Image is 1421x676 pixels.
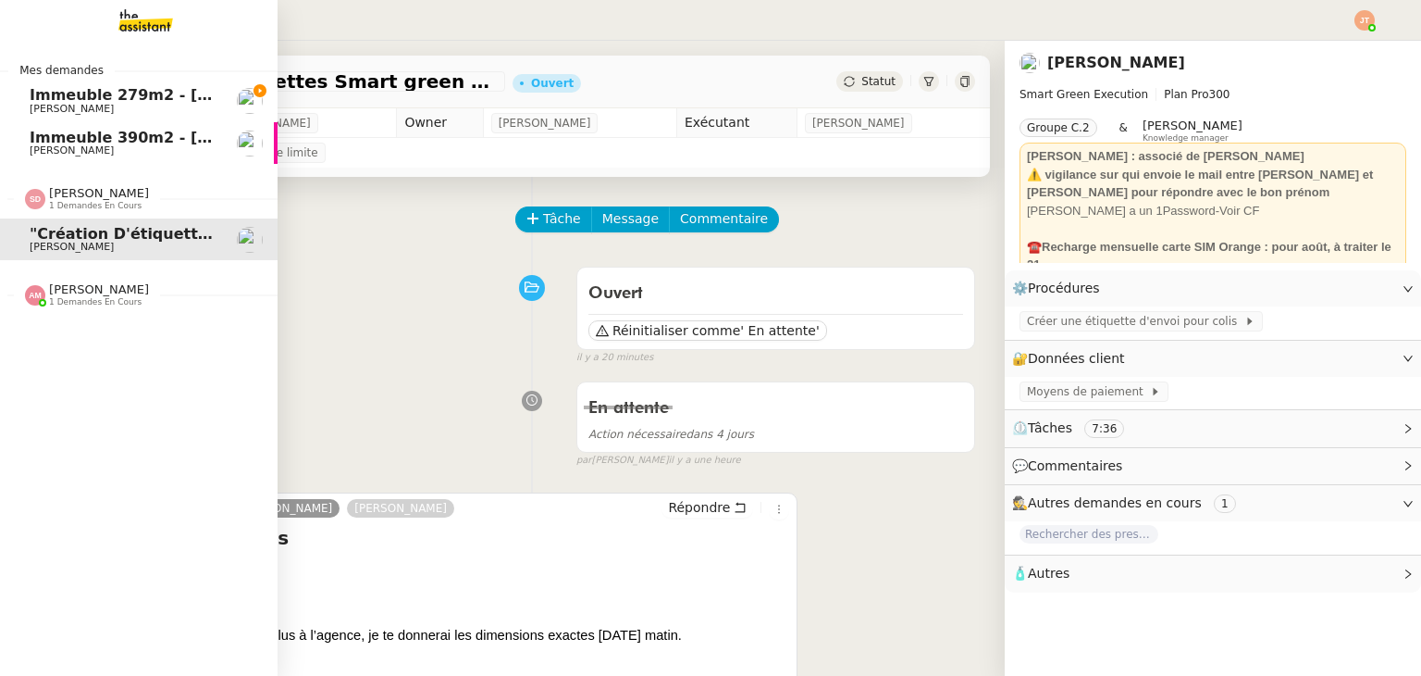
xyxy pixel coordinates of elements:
span: 300 [1209,88,1230,101]
span: Autres [1028,566,1069,581]
img: users%2FSADz3OCgrFNaBc1p3ogUv5k479k1%2Favatar%2Fccbff511-0434-4584-b662-693e5a00b7b7 [237,131,263,156]
div: 💬Commentaires [1005,448,1421,484]
span: il y a une heure [669,453,741,469]
span: Autres demandes en cours [1028,495,1202,510]
span: Immeuble 279m2 - [GEOGRAPHIC_DATA] 13012 - 619 000€ [30,86,514,104]
span: ' En attente' [740,321,819,340]
a: [PERSON_NAME] [347,500,454,517]
span: Message [602,208,659,230]
span: Immeuble 390m2 - [GEOGRAPHIC_DATA] 13001 - 799 000€ [30,129,514,146]
div: [PERSON_NAME] a un 1Password-Voir CF [1027,202,1399,220]
span: [PERSON_NAME] [812,114,905,132]
img: svg [1354,10,1375,31]
span: [PERSON_NAME] [49,186,149,200]
span: Commentaires [1028,458,1122,473]
div: 🔐Données client [1005,341,1421,377]
span: Malheureusement je ne suis plus à l’agence, je te donnerai les dimensions exactes [DATE] matin. [97,628,682,643]
button: Tâche [515,207,592,232]
span: [PERSON_NAME] [30,241,114,253]
div: 🕵️Autres demandes en cours 1 [1005,485,1421,521]
span: Commentaire [680,208,768,230]
span: 💬 [1012,458,1131,473]
span: [PERSON_NAME] [30,103,114,115]
small: [PERSON_NAME] [576,453,741,469]
td: Owner [397,108,483,138]
button: Répondre [661,497,753,518]
span: [PERSON_NAME] [49,282,149,296]
span: En attente [588,400,669,417]
a: [PERSON_NAME] [233,500,340,517]
span: Statut [861,75,896,88]
button: Commentaire [669,207,779,232]
span: 1 demandes en cours [49,201,142,211]
span: Créer une étiquette d'envoi pour colis [1027,312,1244,331]
img: users%2FCpOvfnS35gVlFluOr45fH1Vsc9n2%2Favatar%2F1517393979221.jpeg [237,227,263,253]
span: & [1119,119,1128,143]
span: Plan Pro [1164,88,1208,101]
span: Répondre [668,498,730,517]
span: Smart Green Execution [1019,88,1148,101]
span: Ouvert [588,285,643,302]
span: Données client [1028,351,1125,366]
img: users%2FCpOvfnS35gVlFluOr45fH1Vsc9n2%2Favatar%2F1517393979221.jpeg [1019,53,1040,73]
span: Mes demandes [8,61,115,80]
span: dans 4 jours [588,428,754,441]
h4: RE: Etiquette colis [97,525,789,551]
span: Action nécessaire [588,428,686,441]
span: "Création d'étiquettes Smart green Execution (réponses)" a été modifié récemment. [96,72,498,91]
div: ⏲️Tâches 7:36 [1005,410,1421,446]
span: [PERSON_NAME] [30,144,114,156]
span: Tâche [543,208,581,230]
strong: Recharge mensuelle carte SIM Orange : pour août, à traiter le 21 [1027,240,1391,272]
nz-tag: 1 [1214,494,1236,513]
strong: ⚠️ vigilance sur qui envoie le mail entre [PERSON_NAME] et [PERSON_NAME] pour répondre avec le bo... [1027,168,1373,200]
span: Rechercher des prestataires pour formation IA [1019,525,1158,544]
span: [PERSON_NAME] [499,114,591,132]
nz-tag: 7:36 [1084,419,1124,438]
span: Knowledge manager [1143,133,1229,144]
span: 1 demandes en cours [49,297,142,307]
div: Ouvert [531,78,574,89]
button: Message [591,207,670,232]
span: 🧴 [1012,566,1069,581]
img: users%2FSADz3OCgrFNaBc1p3ogUv5k479k1%2Favatar%2Fccbff511-0434-4584-b662-693e5a00b7b7 [237,88,263,114]
span: 🕵️ [1012,495,1243,510]
span: ⚙️ [1012,278,1108,299]
span: Réinitialiser comme [612,321,740,340]
img: svg [25,285,45,306]
span: ⏲️ [1012,420,1140,435]
div: 🧴Autres [1005,556,1421,592]
span: [PERSON_NAME] [1143,119,1242,132]
span: Tâches [1028,420,1072,435]
div: ☎️ [1027,238,1399,274]
td: Exécutant [676,108,797,138]
nz-tag: Groupe C.2 [1019,119,1097,137]
span: il y a 20 minutes [576,350,654,366]
span: Procédures [1028,281,1100,295]
app-user-label: Knowledge manager [1143,119,1242,143]
span: "Création d'étiquettes Smart green Execution (réponses)" a été modifié récemment. [30,225,747,243]
span: Moyens de paiement [1027,382,1150,401]
span: par [576,453,592,469]
button: Réinitialiser comme' En attente' [588,320,827,341]
span: 🔐 [1012,348,1132,369]
strong: [PERSON_NAME] : associé de [PERSON_NAME] [1027,149,1304,163]
div: ⚙️Procédures [1005,270,1421,307]
img: svg [25,189,45,209]
a: [PERSON_NAME] [1047,54,1185,71]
